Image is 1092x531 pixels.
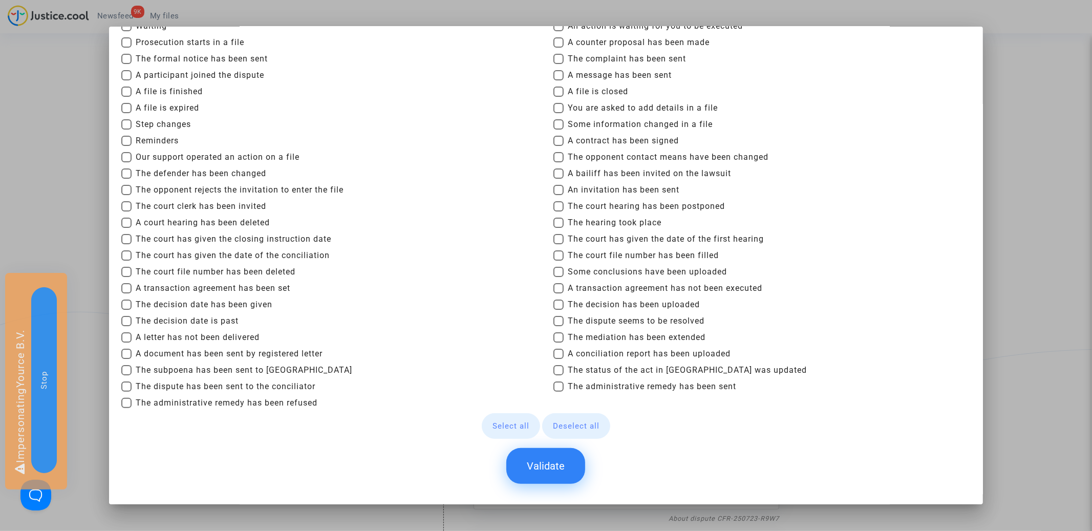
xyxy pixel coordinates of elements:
[136,266,295,278] span: The court file number has been deleted
[39,371,49,389] span: Stop
[136,184,344,196] span: The opponent rejects the invitation to enter the file
[568,53,686,65] span: The complaint has been sent
[136,151,299,163] span: Our support operated an action on a file
[136,299,272,311] span: The decision date has been given
[136,315,239,327] span: The decision date is past
[568,118,713,131] span: Some information changed in a file
[20,480,51,511] iframe: Help Scout Beacon - Open
[568,36,710,49] span: A counter proposal has been made
[136,282,290,294] span: A transaction agreement has been set
[568,299,700,311] span: The decision has been uploaded
[136,397,317,409] span: The administrative remedy has been refused
[568,167,731,180] span: A bailiff has been invited on the lawsuit
[136,331,260,344] span: A letter has not been delivered
[568,331,705,344] span: The mediation has been extended
[136,118,191,131] span: Step changes
[506,448,585,484] button: Validate
[136,86,203,98] span: A file is finished
[136,200,266,213] span: The court clerk has been invited
[136,380,315,393] span: The dispute has been sent to the conciliator
[136,233,331,245] span: The court has given the closing instruction date
[568,184,679,196] span: An invitation has been sent
[568,380,736,393] span: The administrative remedy has been sent
[136,348,323,360] span: A document has been sent by registered letter
[568,233,764,245] span: The court has given the date of the first hearing
[568,348,731,360] span: A conciliation report has been uploaded
[542,413,610,439] button: Deselect all
[568,151,768,163] span: The opponent contact means have been changed
[136,53,268,65] span: The formal notice has been sent
[136,217,270,229] span: A court hearing has been deleted
[568,249,719,262] span: The court file number has been filled
[136,249,330,262] span: The court has given the date of the conciliation
[136,167,266,180] span: The defender has been changed
[136,36,244,49] span: Prosecution starts in a file
[568,135,679,147] span: A contract has been signed
[136,102,199,114] span: A file is expired
[568,200,725,213] span: The court hearing has been postponed
[136,69,264,81] span: A participant joined the dispute
[568,266,727,278] span: Some conclusions have been uploaded
[568,282,762,294] span: A transaction agreement has not been executed
[482,413,540,439] button: Select all
[136,135,179,147] span: Reminders
[568,315,704,327] span: The dispute seems to be resolved
[136,364,352,376] span: The subpoena has been sent to [GEOGRAPHIC_DATA]
[5,273,67,490] div: Impersonating
[568,69,672,81] span: A message has been sent
[568,217,661,229] span: The hearing took place
[568,102,718,114] span: You are asked to add details in a file
[568,364,807,376] span: The status of the act in [GEOGRAPHIC_DATA] was updated
[568,86,628,98] span: A file is closed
